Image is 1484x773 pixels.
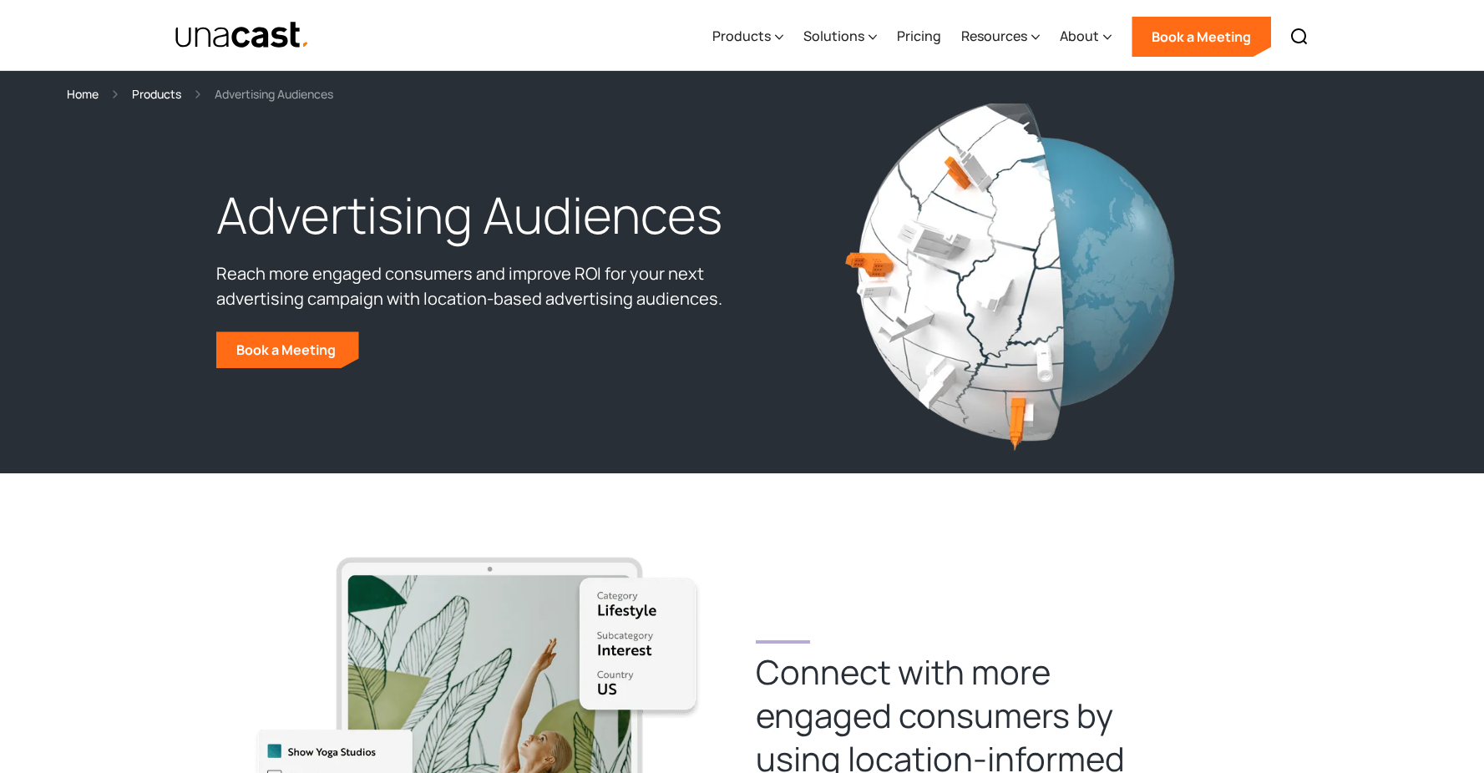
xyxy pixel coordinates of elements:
div: Products [712,3,783,71]
div: About [1060,26,1099,46]
a: Book a Meeting [216,331,359,368]
img: location data visual, globe [843,97,1177,452]
h1: Advertising Audiences [216,182,734,249]
div: About [1060,3,1112,71]
p: Reach more engaged consumers and improve ROI for your next advertising campaign with location-bas... [216,261,734,311]
div: Resources [961,26,1027,46]
div: Solutions [803,26,864,46]
img: Unacast text logo [175,21,311,50]
div: Products [712,26,771,46]
img: Search icon [1289,27,1309,47]
div: Advertising Audiences [215,84,333,104]
div: Solutions [803,3,877,71]
a: Book a Meeting [1132,17,1271,57]
a: Home [67,84,99,104]
a: Pricing [897,3,941,71]
a: Products [132,84,181,104]
div: Resources [961,3,1040,71]
a: home [175,21,311,50]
